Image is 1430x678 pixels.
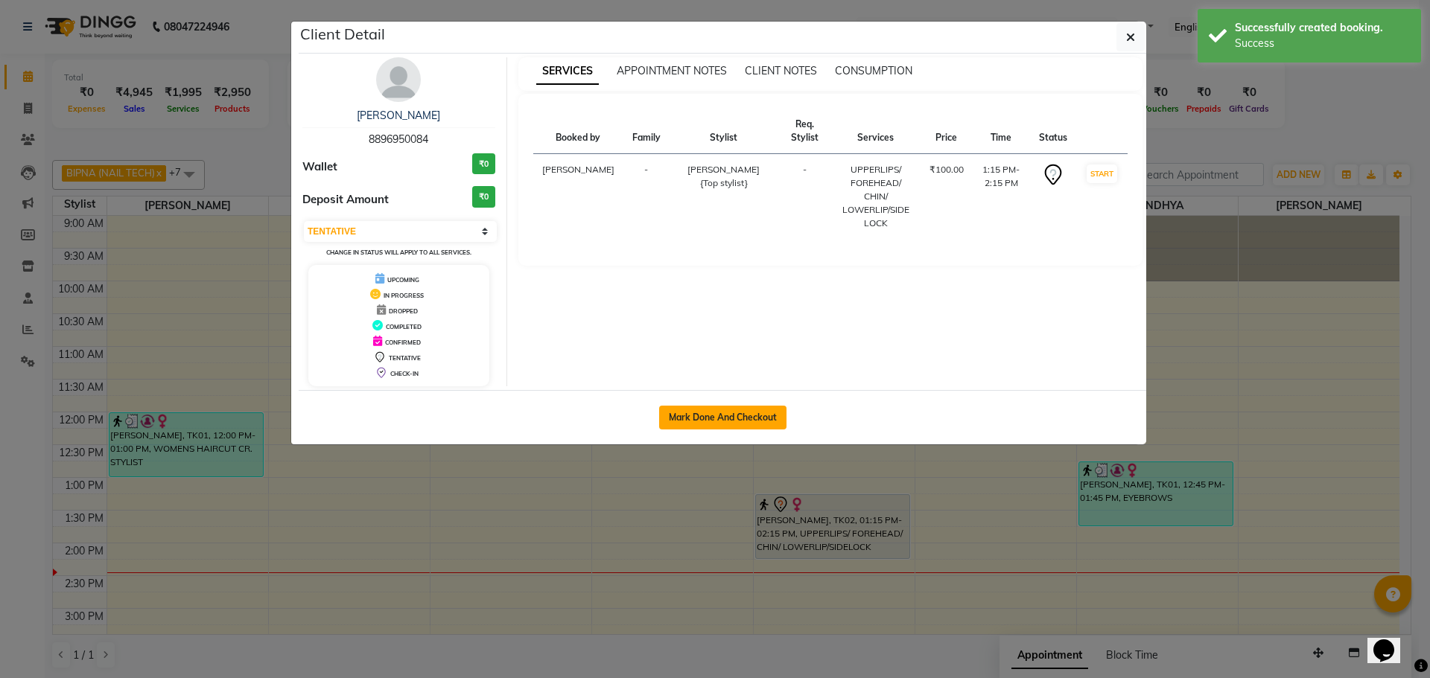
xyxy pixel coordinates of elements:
[389,307,418,315] span: DROPPED
[302,159,337,176] span: Wallet
[778,154,831,240] td: -
[389,354,421,362] span: TENTATIVE
[1235,36,1410,51] div: Success
[536,58,599,85] span: SERVICES
[659,406,786,429] button: Mark Done And Checkout
[357,109,440,122] a: [PERSON_NAME]
[386,323,422,330] span: COMPLETED
[472,186,495,208] h3: ₹0
[831,109,921,154] th: Services
[745,64,817,77] span: CLIENT NOTES
[533,154,623,240] td: [PERSON_NAME]
[1367,618,1415,663] iframe: chat widget
[778,109,831,154] th: Req. Stylist
[300,23,385,45] h5: Client Detail
[687,164,760,188] span: [PERSON_NAME] {Top stylist}
[385,339,421,346] span: CONFIRMED
[929,163,964,176] div: ₹100.00
[617,64,727,77] span: APPOINTMENT NOTES
[1235,20,1410,36] div: Successfully created booking.
[835,64,912,77] span: CONSUMPTION
[1087,164,1117,183] button: START
[1030,109,1076,154] th: Status
[326,249,471,256] small: Change in status will apply to all services.
[390,370,419,377] span: CHECK-IN
[921,109,973,154] th: Price
[973,109,1030,154] th: Time
[369,132,428,146] span: 8896950084
[384,292,424,299] span: IN PROGRESS
[623,109,670,154] th: Family
[623,154,670,240] td: -
[973,154,1030,240] td: 1:15 PM-2:15 PM
[387,276,419,284] span: UPCOMING
[376,57,421,102] img: avatar
[472,153,495,175] h3: ₹0
[840,163,912,230] div: UPPERLIPS/ FOREHEAD/ CHIN/ LOWERLIP/SIDELOCK
[670,109,778,154] th: Stylist
[302,191,389,208] span: Deposit Amount
[533,109,623,154] th: Booked by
